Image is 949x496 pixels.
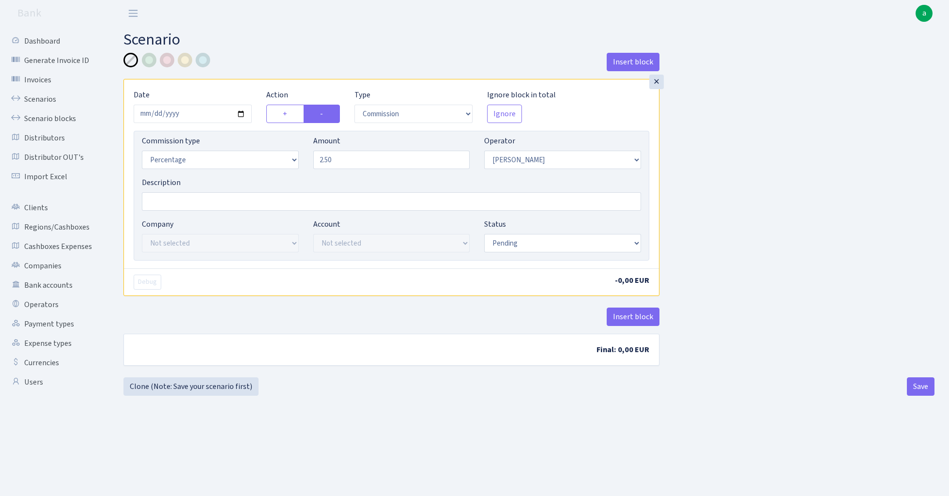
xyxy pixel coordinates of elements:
a: Generate Invoice ID [5,51,102,70]
label: Operator [484,135,515,147]
label: Date [134,89,150,101]
button: Ignore [487,105,522,123]
label: - [304,105,340,123]
a: Payment types [5,314,102,334]
label: Company [142,218,173,230]
a: Clone (Note: Save your scenario first) [123,377,259,396]
a: Regions/Cashboxes [5,217,102,237]
a: Distributors [5,128,102,148]
a: Scenario blocks [5,109,102,128]
a: Bank accounts [5,276,102,295]
a: Scenarios [5,90,102,109]
button: Insert block [607,308,659,326]
button: Debug [134,275,161,290]
a: Cashboxes Expenses [5,237,102,256]
button: Save [907,377,934,396]
label: Action [266,89,288,101]
label: Account [313,218,340,230]
a: Companies [5,256,102,276]
a: Currencies [5,353,102,372]
label: Ignore block in total [487,89,556,101]
a: Import Excel [5,167,102,186]
label: Commission type [142,135,200,147]
label: Amount [313,135,340,147]
span: Final: 0,00 EUR [597,344,649,355]
a: Distributor OUT's [5,148,102,167]
a: a [916,5,933,22]
a: Users [5,372,102,392]
a: Clients [5,198,102,217]
span: -0,00 EUR [615,275,649,286]
button: Toggle navigation [121,5,145,21]
label: + [266,105,304,123]
label: Description [142,177,181,188]
a: Dashboard [5,31,102,51]
a: Expense types [5,334,102,353]
button: Insert block [607,53,659,71]
a: Operators [5,295,102,314]
a: Invoices [5,70,102,90]
span: Scenario [123,29,180,51]
div: × [649,75,664,89]
label: Status [484,218,506,230]
label: Type [354,89,370,101]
